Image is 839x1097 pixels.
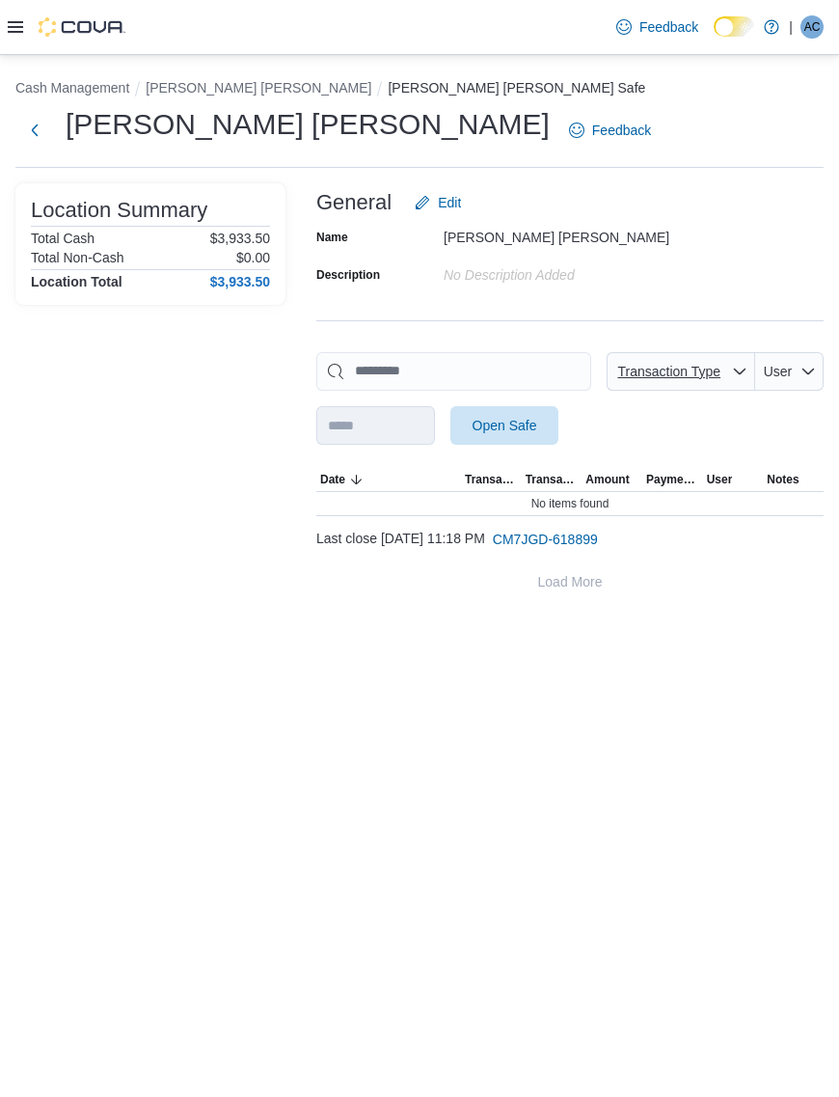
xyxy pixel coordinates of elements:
[316,520,824,559] div: Last close [DATE] 11:18 PM
[764,364,793,379] span: User
[15,111,54,150] button: Next
[485,520,606,559] button: CM7JGD-618899
[592,121,651,140] span: Feedback
[763,468,824,491] button: Notes
[465,472,518,487] span: Transaction Type
[316,267,380,283] label: Description
[522,468,582,491] button: Transaction #
[407,183,469,222] button: Edit
[714,16,754,37] input: Dark Mode
[800,15,824,39] div: Angela Cain
[804,15,821,39] span: AC
[714,37,715,38] span: Dark Mode
[789,15,793,39] p: |
[531,496,609,511] span: No items found
[31,231,95,246] h6: Total Cash
[767,472,798,487] span: Notes
[316,191,392,214] h3: General
[15,80,129,96] button: Cash Management
[493,530,598,549] span: CM7JGD-618899
[609,8,706,46] a: Feedback
[617,364,720,379] span: Transaction Type
[320,472,345,487] span: Date
[450,406,558,445] button: Open Safe
[31,250,124,265] h6: Total Non-Cash
[316,562,824,601] button: Load More
[526,472,579,487] span: Transaction #
[582,468,642,491] button: Amount
[707,472,733,487] span: User
[146,80,371,96] button: [PERSON_NAME] [PERSON_NAME]
[639,17,698,37] span: Feedback
[585,472,629,487] span: Amount
[444,222,702,245] div: [PERSON_NAME] [PERSON_NAME]
[316,352,591,391] input: This is a search bar. As you type, the results lower in the page will automatically filter.
[703,468,764,491] button: User
[607,352,755,391] button: Transaction Type
[755,352,824,391] button: User
[316,468,461,491] button: Date
[236,250,270,265] p: $0.00
[66,105,550,144] h1: [PERSON_NAME] [PERSON_NAME]
[461,468,522,491] button: Transaction Type
[444,260,702,283] div: No Description added
[316,230,348,245] label: Name
[642,468,703,491] button: Payment Methods
[561,111,659,150] a: Feedback
[31,199,207,222] h3: Location Summary
[646,472,699,487] span: Payment Methods
[210,231,270,246] p: $3,933.50
[438,193,461,212] span: Edit
[538,572,603,591] span: Load More
[473,416,537,435] span: Open Safe
[31,274,122,289] h4: Location Total
[210,274,270,289] h4: $3,933.50
[388,80,645,96] button: [PERSON_NAME] [PERSON_NAME] Safe
[15,78,824,101] nav: An example of EuiBreadcrumbs
[39,17,125,37] img: Cova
